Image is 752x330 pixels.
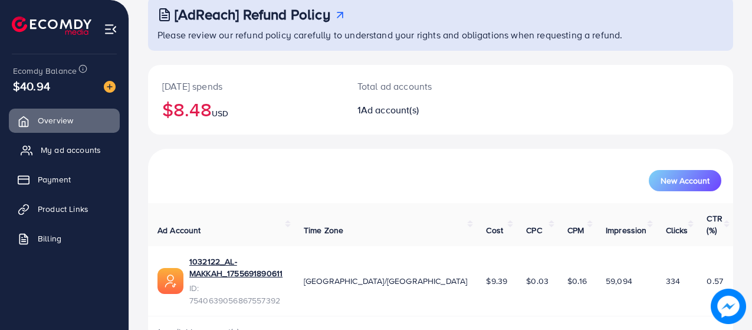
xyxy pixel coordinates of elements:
p: Total ad accounts [357,79,475,93]
span: Cost [486,224,503,236]
span: $0.03 [526,275,549,287]
span: CTR (%) [707,213,722,236]
span: Impression [606,224,647,236]
p: [DATE] spends [162,79,329,93]
span: My ad accounts [41,144,101,156]
a: 1032122_AL-MAKKAH_1755691890611 [189,256,285,280]
img: menu [104,22,117,36]
a: Payment [9,168,120,191]
img: logo [12,17,91,35]
img: ic-ads-acc.e4c84228.svg [157,268,183,294]
span: Ad account(s) [361,103,419,116]
span: $0.16 [567,275,587,287]
span: Ad Account [157,224,201,236]
span: 0.57 [707,275,723,287]
h2: 1 [357,104,475,116]
span: [GEOGRAPHIC_DATA]/[GEOGRAPHIC_DATA] [304,275,468,287]
a: My ad accounts [9,138,120,162]
h3: [AdReach] Refund Policy [175,6,330,23]
span: 334 [666,275,680,287]
p: Please review our refund policy carefully to understand your rights and obligations when requesti... [157,28,726,42]
span: Product Links [38,203,88,215]
span: Clicks [666,224,688,236]
a: Overview [9,109,120,132]
span: Overview [38,115,73,126]
span: $9.39 [486,275,507,287]
span: CPC [526,224,541,236]
span: CPM [567,224,584,236]
span: $40.94 [13,77,50,94]
a: Product Links [9,197,120,221]
a: Billing [9,227,120,250]
span: ID: 7540639056867557392 [189,282,285,306]
img: image [711,289,746,324]
span: Billing [38,233,61,244]
img: image [104,81,116,93]
span: USD [212,107,228,119]
span: New Account [661,177,710,185]
h2: $8.48 [162,98,329,120]
span: 59,094 [606,275,632,287]
span: Time Zone [304,224,343,236]
button: New Account [649,170,721,191]
span: Ecomdy Balance [13,65,77,77]
span: Payment [38,174,71,185]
